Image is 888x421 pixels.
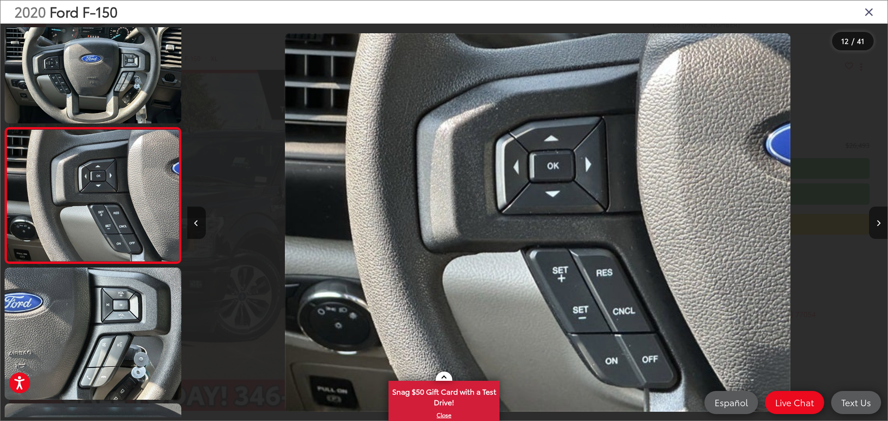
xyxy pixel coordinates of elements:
a: Text Us [831,391,881,414]
button: Next image [869,207,888,239]
i: Close gallery [864,6,874,18]
a: Live Chat [765,391,824,414]
a: Español [704,391,758,414]
span: / [851,38,855,44]
button: Previous image [187,207,206,239]
span: Snag $50 Gift Card with a Test Drive! [389,382,499,410]
img: 2020 Ford F-150 XL [285,33,790,412]
span: 12 [841,36,849,46]
div: 2020 Ford F-150 XL 11 [187,33,888,412]
span: 41 [857,36,864,46]
span: Español [710,397,752,408]
span: Text Us [837,397,876,408]
img: 2020 Ford F-150 XL [3,266,183,401]
span: 2020 [14,1,46,21]
img: 2020 Ford F-150 XL [5,130,180,261]
span: Live Chat [771,397,819,408]
span: Ford F-150 [49,1,117,21]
